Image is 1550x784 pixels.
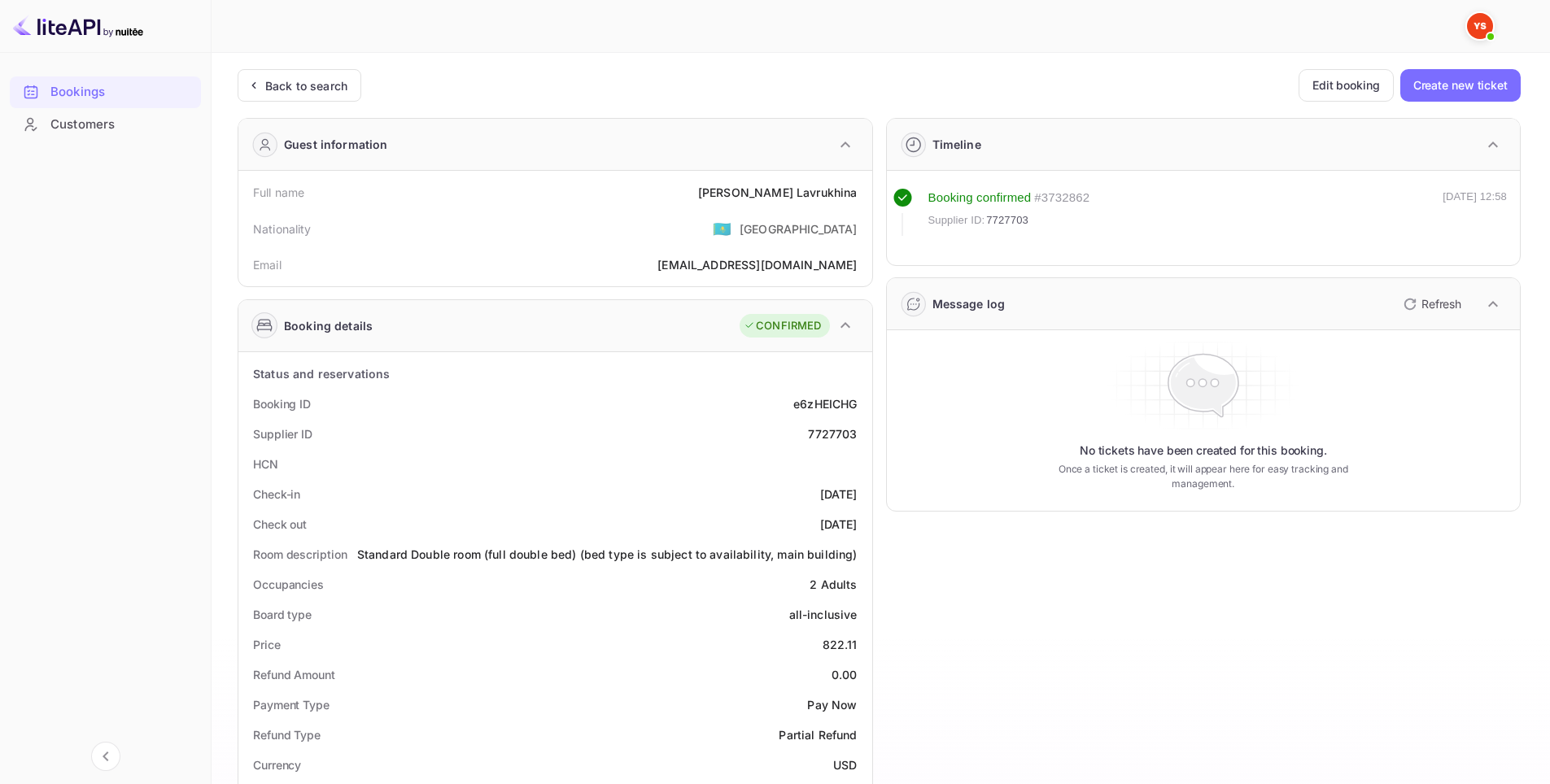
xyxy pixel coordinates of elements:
div: Timeline [932,136,981,153]
div: Occupancies [253,576,324,593]
div: CONFIRMED [744,318,821,334]
div: Refund Amount [253,666,335,683]
div: 822.11 [823,636,858,653]
div: Customers [50,115,193,134]
div: Partial Refund [779,726,857,743]
div: [EMAIL_ADDRESS][DOMAIN_NAME] [657,256,857,273]
div: [PERSON_NAME] Lavrukhina [698,184,858,201]
div: 2 Adults [810,576,857,593]
div: [DATE] [820,486,858,503]
div: Standard Double room (full double bed) (bed type is subject to availability, main building) [357,546,858,563]
a: Bookings [10,76,201,107]
div: [DATE] 12:58 [1443,189,1507,236]
div: 7727703 [808,425,857,442]
span: Supplier ID: [928,212,985,229]
div: Room description [253,546,347,563]
div: Message log [932,295,1006,312]
div: all-inclusive [789,606,858,623]
div: Price [253,636,281,653]
div: Bookings [10,76,201,108]
div: [DATE] [820,516,858,533]
button: Edit booking [1299,69,1394,102]
div: Supplier ID [253,425,312,442]
div: Pay Now [807,696,857,713]
button: Refresh [1394,291,1468,317]
p: No tickets have been created for this booking. [1080,442,1327,459]
div: Check-in [253,486,300,503]
img: LiteAPI logo [13,13,143,39]
button: Create new ticket [1400,69,1521,102]
div: e6zHEICHG [793,395,857,412]
p: Refresh [1421,295,1461,312]
div: Board type [253,606,312,623]
button: Collapse navigation [91,742,120,771]
span: 7727703 [986,212,1028,229]
div: Payment Type [253,696,330,713]
div: Bookings [50,83,193,102]
div: [GEOGRAPHIC_DATA] [740,220,858,237]
div: Refund Type [253,726,321,743]
div: HCN [253,455,278,473]
div: Guest information [284,136,388,153]
div: Customers [10,109,201,141]
a: Customers [10,109,201,139]
div: # 3732862 [1034,189,1089,207]
div: Booking ID [253,395,311,412]
p: Once a ticket is created, it will appear here for easy tracking and management. [1033,462,1373,491]
div: Full name [253,184,304,201]
div: 0.00 [832,666,858,683]
div: Currency [253,756,301,773]
img: Yandex Support [1467,13,1493,39]
div: Email [253,256,282,273]
div: Nationality [253,220,312,237]
div: Status and reservations [253,365,390,382]
div: Booking details [284,317,373,334]
div: Back to search [265,77,347,94]
span: United States [713,214,731,243]
div: Booking confirmed [928,189,1032,207]
div: Check out [253,516,307,533]
div: USD [833,756,857,773]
